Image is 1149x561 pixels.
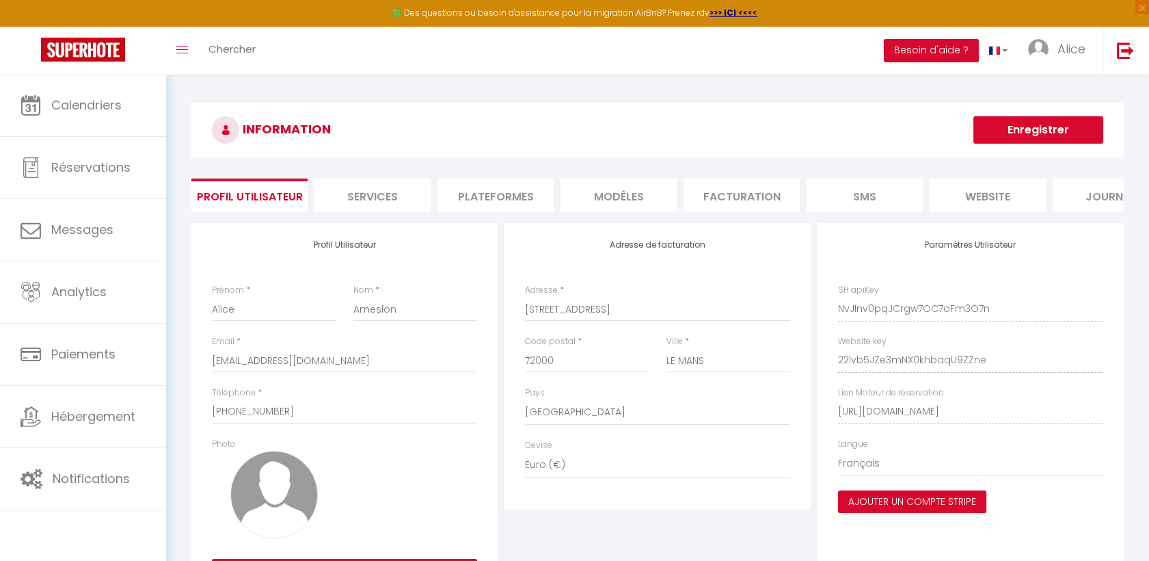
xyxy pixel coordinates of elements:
h4: Paramètres Utilisateur [838,240,1103,250]
label: Pays [525,387,545,400]
img: avatar.png [230,451,318,538]
span: Alice [1057,40,1085,57]
label: Email [212,335,234,348]
label: Lien Moteur de réservation [838,387,944,400]
label: Langue [838,438,868,451]
li: SMS [807,179,923,212]
h4: Profil Utilisateur [212,240,477,250]
span: Messages [51,221,113,238]
button: Ajouter un compte Stripe [838,491,986,514]
img: logout [1117,42,1134,59]
li: Plateformes [437,179,554,212]
label: Devise [525,439,552,452]
span: Hébergement [51,408,135,425]
span: Analytics [51,283,107,300]
li: website [930,179,1046,212]
span: Chercher [208,42,256,56]
button: Besoin d'aide ? [884,39,979,62]
li: MODÈLES [560,179,677,212]
label: Photo [212,438,236,451]
label: Code postal [525,335,576,348]
img: Super Booking [41,38,125,62]
button: Enregistrer [973,116,1103,144]
span: Notifications [53,470,130,487]
a: ... Alice [1018,27,1103,75]
label: Prénom [212,284,244,297]
li: Facturation [684,179,800,212]
li: Profil Utilisateur [191,179,308,212]
img: ... [1028,39,1049,60]
label: SH apiKey [838,284,879,297]
label: Website key [838,335,887,348]
span: Paiements [51,345,116,363]
a: Chercher [198,27,266,75]
h3: INFORMATION [191,103,1124,157]
span: Calendriers [51,96,122,114]
label: Nom [353,284,373,297]
label: Adresse [525,284,558,297]
label: Téléphone [212,387,256,400]
label: Ville [666,335,683,348]
a: >>> ICI <<<< [709,7,757,18]
li: Services [314,179,431,212]
span: Réservations [51,159,131,176]
h4: Adresse de facturation [525,240,790,250]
